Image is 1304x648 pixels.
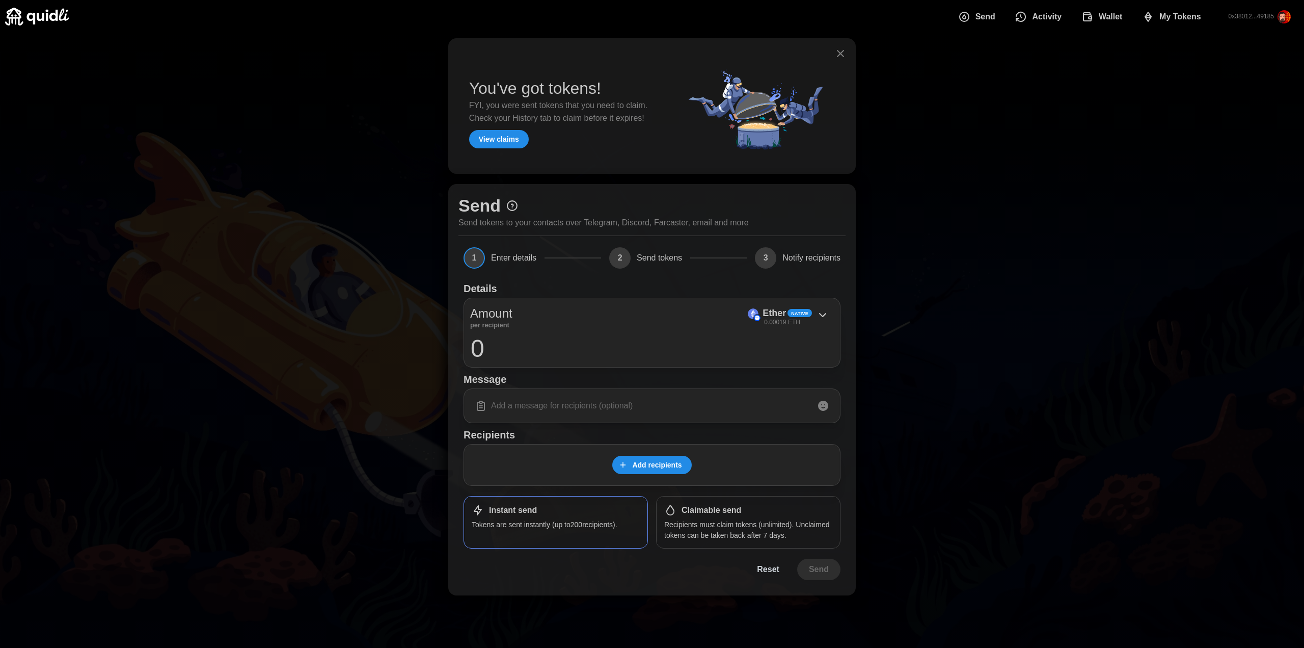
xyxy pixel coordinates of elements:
p: Ether [763,306,786,321]
img: Quidli_Collaboration.png [682,61,835,166]
p: Send tokens to your contacts over Telegram, Discord, Farcaster, email and more [458,217,749,229]
button: 2Send tokens [609,247,682,269]
p: 0.00019 ETH [764,318,800,327]
span: Activity [1032,7,1062,27]
p: FYI, you were sent tokens that you need to claim. Check your History tab to claim before it expires! [469,99,665,125]
button: My Tokens [1134,6,1212,28]
h1: You've got tokens! [469,78,601,99]
button: 3Notify recipients [755,247,840,269]
input: Add a message for recipients (optional) [470,395,834,417]
p: per recipient [470,323,512,328]
span: My Tokens [1159,7,1201,27]
h1: Instant send [489,505,537,516]
span: Reset [757,559,779,580]
button: Send [950,6,1007,28]
span: 2 [609,247,631,269]
img: Quidli [5,8,69,25]
h1: Send [458,194,501,217]
span: Native [791,310,808,317]
p: 0x38012...49185 [1229,12,1274,21]
input: 0 [470,335,834,361]
span: Wallet [1099,7,1123,27]
img: rectcrop3 [1278,10,1291,23]
h1: Recipients [464,428,840,442]
span: Add recipients [632,456,682,474]
h1: Claimable send [682,505,741,516]
button: View claims [469,130,529,148]
span: 1 [464,247,485,269]
h1: Details [464,282,497,295]
h1: Message [464,373,840,386]
button: Reset [745,559,791,580]
button: 0x38012...49185 [1220,2,1299,32]
button: Activity [1007,6,1073,28]
button: Add recipients [612,456,691,474]
p: Amount [470,304,512,323]
p: Tokens are sent instantly (up to 200 recipients). [472,520,640,530]
span: Send [809,559,829,580]
span: Enter details [491,254,536,262]
img: Ether (on Base) [748,308,758,319]
button: 1Enter details [464,247,536,269]
p: Recipients must claim tokens (unlimited). Unclaimed tokens can be taken back after 7 days. [664,520,832,540]
button: Wallet [1073,6,1134,28]
span: Notify recipients [782,254,840,262]
span: Send [975,7,995,27]
span: View claims [479,131,519,148]
span: 3 [755,247,776,269]
span: Send tokens [637,254,682,262]
button: Send [797,559,840,580]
